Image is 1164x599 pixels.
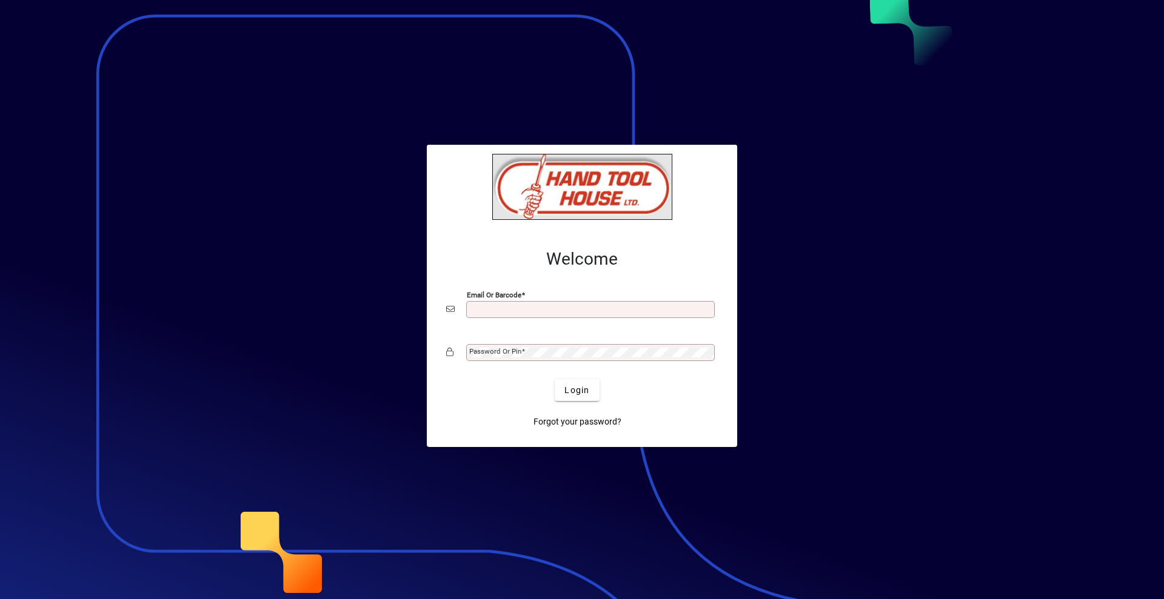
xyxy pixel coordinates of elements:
h2: Welcome [446,249,718,270]
mat-label: Password or Pin [469,347,521,356]
mat-label: Email or Barcode [467,291,521,299]
span: Forgot your password? [533,415,621,428]
button: Login [555,379,599,401]
a: Forgot your password? [529,411,626,432]
span: Login [564,384,589,397]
